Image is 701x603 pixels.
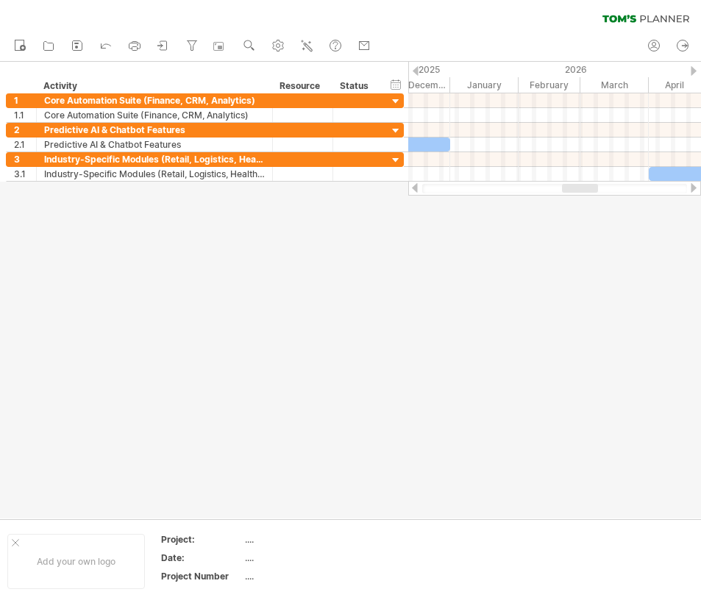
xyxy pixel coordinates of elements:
div: Project: [161,533,242,546]
div: Core Automation Suite (Finance, CRM, Analytics) [44,93,265,107]
div: December 2025 [382,77,450,93]
div: 2.1 [14,138,36,151]
div: 1 [14,93,36,107]
div: Industry-Specific Modules (Retail, Logistics, Healthcare) [44,152,265,166]
div: February 2026 [519,77,580,93]
div: 1.1 [14,108,36,122]
div: 2 [14,123,36,137]
div: Predictive AI & Chatbot Features [44,138,265,151]
div: .... [245,533,369,546]
div: .... [245,552,369,564]
div: January 2026 [450,77,519,93]
div: Resource [280,79,324,93]
div: Date: [161,552,242,564]
div: Core Automation Suite (Finance, CRM, Analytics) [44,108,265,122]
div: .... [245,570,369,582]
div: Activity [43,79,264,93]
div: March 2026 [580,77,649,93]
div: Add your own logo [7,534,145,589]
div: Predictive AI & Chatbot Features [44,123,265,137]
div: Industry-Specific Modules (Retail, Logistics, Healthcare) [44,167,265,181]
div: Project Number [161,570,242,582]
div: Status [340,79,372,93]
div: 3.1 [14,167,36,181]
div: 3 [14,152,36,166]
